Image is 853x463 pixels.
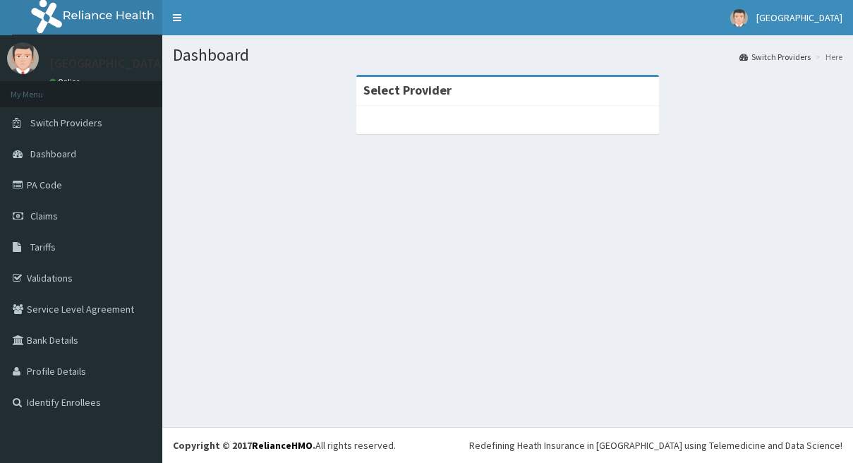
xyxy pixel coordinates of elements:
img: User Image [730,9,748,27]
img: User Image [7,42,39,74]
li: Here [812,51,842,63]
strong: Copyright © 2017 . [173,439,315,452]
footer: All rights reserved. [162,427,853,463]
a: RelianceHMO [252,439,313,452]
span: Dashboard [30,148,76,160]
span: [GEOGRAPHIC_DATA] [756,11,842,24]
span: Tariffs [30,241,56,253]
p: [GEOGRAPHIC_DATA] [49,57,166,70]
div: Redefining Heath Insurance in [GEOGRAPHIC_DATA] using Telemedicine and Data Science! [469,438,842,452]
a: Online [49,77,83,87]
span: Switch Providers [30,116,102,129]
strong: Select Provider [363,82,452,98]
span: Claims [30,210,58,222]
a: Switch Providers [739,51,811,63]
h1: Dashboard [173,46,842,64]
